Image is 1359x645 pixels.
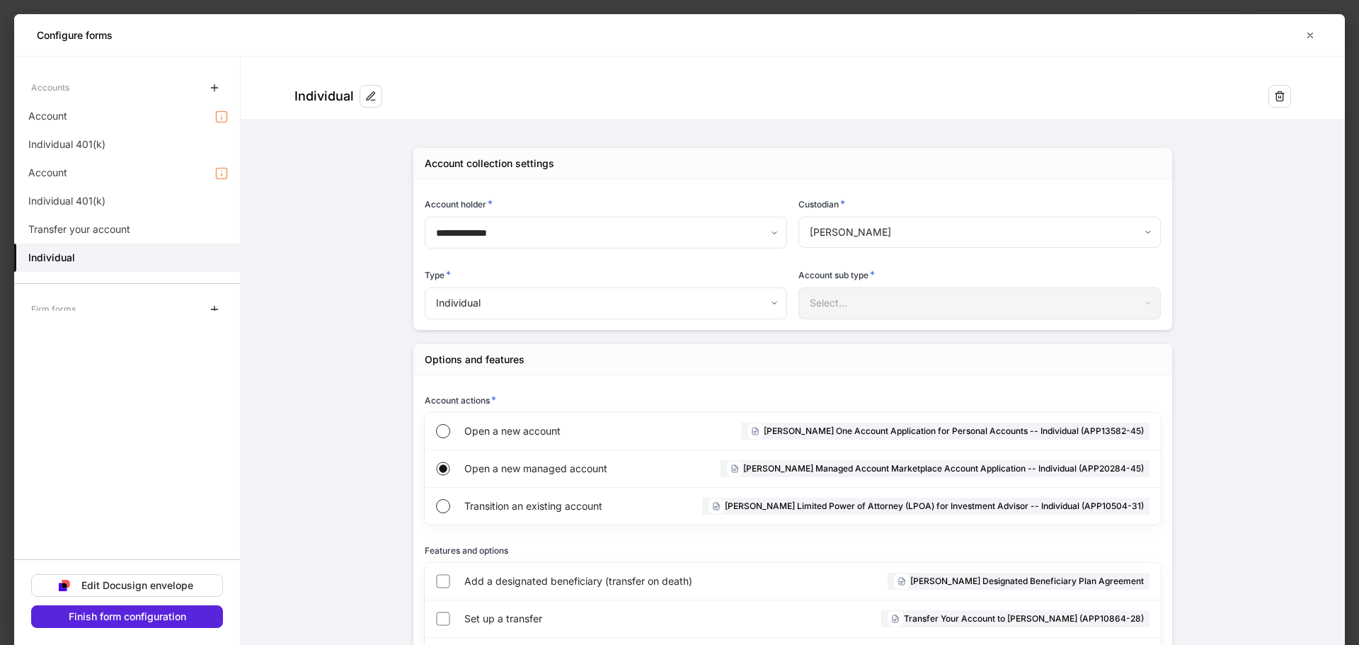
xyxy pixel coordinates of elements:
p: Account [28,109,67,123]
p: Individual 401(k) [28,194,105,208]
h6: [PERSON_NAME] Designated Beneficiary Plan Agreement [910,574,1144,588]
span: Set up a transfer [464,612,701,626]
span: Transition an existing account [464,499,641,513]
div: Firm forms [31,297,76,321]
div: Individual [294,88,354,105]
h6: Features and options [425,544,508,557]
p: Account [28,166,67,180]
p: Transfer your account [28,222,130,236]
div: [PERSON_NAME] Managed Account Marketplace Account Application -- Individual (APP20284-45) [721,460,1149,477]
a: Account [14,159,240,187]
a: Transfer your account [14,215,240,244]
button: Finish form configuration [31,605,223,628]
h6: Account sub type [798,268,875,282]
div: Account collection settings [425,156,554,171]
span: Open a new account [464,424,640,438]
div: [PERSON_NAME] Limited Power of Attorney (LPOA) for Investment Advisor -- Individual (APP10504-31) [702,498,1149,515]
h6: Type [425,268,451,282]
span: Add a designated beneficiary (transfer on death) [464,574,779,588]
div: Finish form configuration [69,612,186,622]
div: Select... [798,287,1160,319]
div: [PERSON_NAME] One Account Application for Personal Accounts -- Individual (APP13582-45) [741,423,1149,440]
h5: Individual [28,251,75,265]
span: Open a new managed account [464,462,653,476]
div: Options and features [425,353,524,367]
h6: Transfer Your Account to [PERSON_NAME] (APP10864-28) [904,612,1144,625]
button: Edit Docusign envelope [31,574,223,597]
div: [PERSON_NAME] [798,217,1160,248]
div: Accounts [31,75,69,100]
h6: Account actions [425,393,496,407]
a: Individual 401(k) [14,130,240,159]
a: Account [14,102,240,130]
div: Individual [425,287,786,319]
div: Edit Docusign envelope [81,581,193,590]
h5: Configure forms [37,28,113,42]
h6: Custodian [798,197,845,211]
p: Individual 401(k) [28,137,105,152]
h6: Account holder [425,197,493,211]
a: Individual [14,244,240,272]
a: Individual 401(k) [14,187,240,215]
